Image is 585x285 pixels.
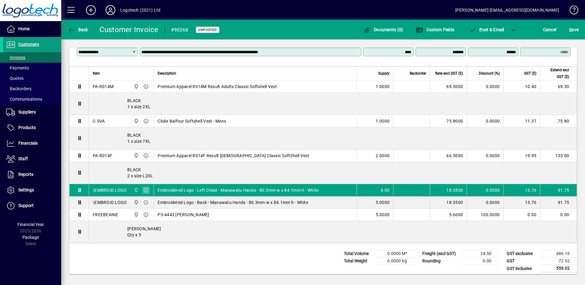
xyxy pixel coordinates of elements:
button: Profile [101,5,120,16]
div: [PERSON_NAME] [EMAIL_ADDRESS][DOMAIN_NAME] [455,5,559,15]
td: 75.80 [540,115,577,127]
span: Embroidered Logo - Back - Manawatu Hands - 80.3mm w x 84.1mm h - White [158,199,308,205]
button: Custom Fields [414,24,456,35]
span: Custom Fields [416,27,454,32]
div: C-SVA [93,118,105,124]
div: #90268 [171,25,188,35]
a: Support [3,198,61,213]
span: Documents (0) [363,27,403,32]
button: Save [568,24,580,35]
span: Description [158,70,176,77]
td: 133.00 [540,150,577,162]
button: Post & Email [466,24,507,35]
div: 18.3500 [434,199,463,205]
span: 1.0000 [376,118,390,124]
td: 11.37 [503,115,540,127]
span: Central [132,152,139,159]
span: Backorder [410,70,426,77]
a: Settings [3,183,61,198]
span: Back [68,27,88,32]
div: \EMBROID LOGO [93,199,127,205]
span: Suppliers [18,109,36,114]
td: 69.30 [540,80,577,93]
a: Home [3,21,61,37]
span: Package [22,235,39,240]
td: Total Weight [341,257,378,265]
td: 91.75 [540,184,577,196]
span: Payments [6,65,29,70]
td: 19.95 [503,150,540,162]
td: GST exclusive [504,250,540,257]
td: Freight (excl GST) [419,250,462,257]
app-page-header-button: Back [61,24,95,35]
a: Quotes [3,73,61,83]
div: 75.8000 [434,118,463,124]
div: BLACK 1 x size 2XL [89,93,577,115]
span: Embroidered Logo - Left Chest - Manawatu Hands - 80.3mm w x 84.1mm h - White [158,187,319,193]
td: 486.10 [540,250,577,257]
a: Communications [3,94,61,104]
td: 0.00 [540,209,577,221]
span: GST ($) [524,70,536,77]
td: 559.02 [540,265,577,272]
td: 91.75 [540,196,577,209]
td: 0.0000 [467,184,503,196]
span: Financial Year [17,222,44,227]
div: Logotech (2021) Ltd [120,5,160,15]
span: Premium Apparel R014M Result Adults Classic Softshell Vest [158,83,277,90]
div: FREEBEANIE [93,212,118,218]
span: Central [132,187,139,194]
a: Backorders [3,83,61,94]
td: 0.0000 [467,80,503,93]
a: Payments [3,63,61,73]
td: 0.0000 [467,196,503,209]
span: ave [569,25,579,35]
div: Customer Invoice [99,25,158,35]
span: Support [18,203,34,208]
button: Add [81,5,101,16]
button: Documents (0) [362,24,405,35]
span: 5.0000 [376,199,390,205]
td: 13.76 [503,184,540,196]
a: Reports [3,167,61,182]
span: Central [132,211,139,218]
a: Suppliers [3,105,61,120]
span: Reports [18,172,33,177]
span: Item [93,70,100,77]
div: BLACK 1 x size 7XL [89,127,577,149]
span: 5.0000 [376,212,390,218]
span: Invoices [6,55,25,60]
span: PS-4443 [PERSON_NAME] [158,212,209,218]
td: 0.00 [503,209,540,221]
span: P [479,27,482,32]
span: 2.0000 [376,153,390,159]
span: Communications [6,97,42,102]
td: Rounding [419,257,462,265]
span: Backorders [6,86,32,91]
td: 0.00 [462,257,499,265]
span: Discount (%) [479,70,500,77]
td: 24.50 [462,250,499,257]
a: Knowledge Base [565,1,577,21]
span: Central [132,118,139,124]
td: 0.0000 [467,150,503,162]
td: 0.0000 M³ [378,250,414,257]
button: Cancel [542,24,558,35]
span: Extend excl GST ($) [544,67,569,80]
span: ost & Email [469,27,504,32]
td: 10.40 [503,80,540,93]
span: 4.00 [381,187,389,193]
span: Customers [18,42,39,47]
td: 13.76 [503,196,540,209]
div: 5.6000 [434,212,463,218]
span: Settings [18,187,34,192]
td: GST [504,257,540,265]
div: 66.5000 [434,153,463,159]
span: Rate excl GST ($) [435,70,463,77]
td: 0.0000 [467,115,503,127]
div: BLACK 2 x size L2XL [89,162,577,184]
div: 18.3500 [434,187,463,193]
span: Central [132,83,139,90]
div: 69.3000 [434,83,463,90]
td: Total Volume [341,250,378,257]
